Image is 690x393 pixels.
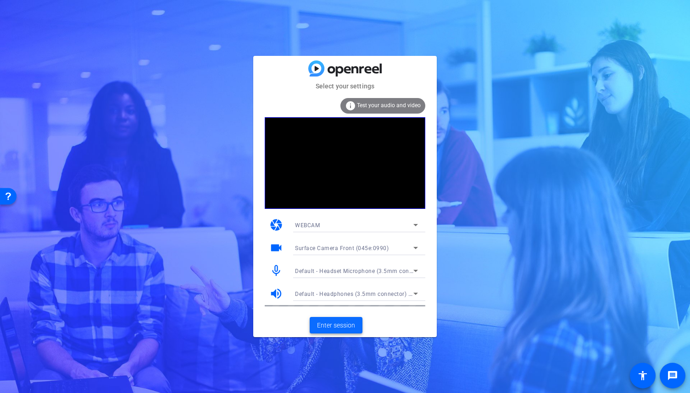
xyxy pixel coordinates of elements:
mat-card-subtitle: Select your settings [253,81,437,91]
mat-icon: info [345,100,356,111]
img: blue-gradient.svg [308,60,382,76]
button: Enter session [310,317,362,333]
span: Default - Headset Microphone (3.5mm connector) (2- Surface High Definition Audio) [295,267,521,274]
span: Surface Camera Front (045e:0990) [295,245,389,251]
mat-icon: volume_up [269,287,283,300]
span: Test your audio and video [357,102,421,109]
mat-icon: camera [269,218,283,232]
mat-icon: message [667,370,678,381]
span: Default - Headphones (3.5mm connector) (2- Surface High Definition Audio) [295,290,499,297]
mat-icon: videocam [269,241,283,255]
span: Enter session [317,321,355,330]
mat-icon: mic_none [269,264,283,278]
mat-icon: accessibility [637,370,648,381]
span: WEBCAM [295,222,320,229]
